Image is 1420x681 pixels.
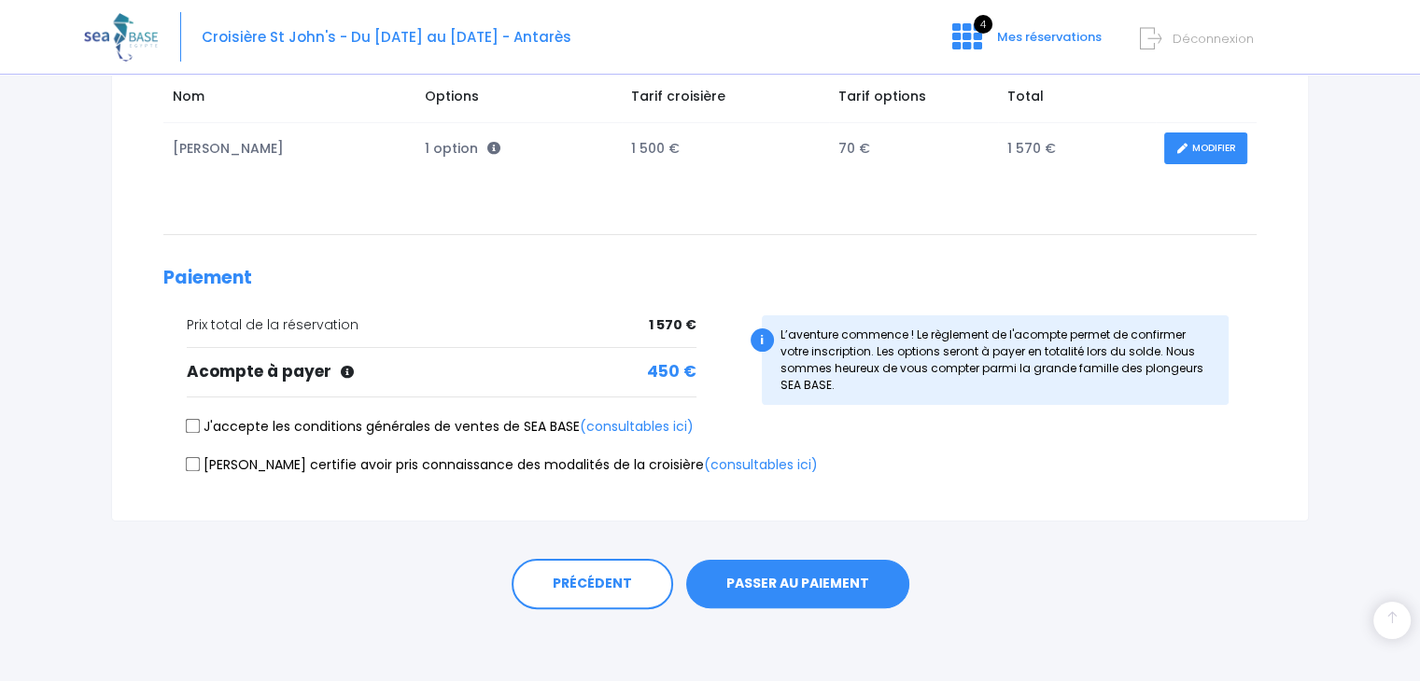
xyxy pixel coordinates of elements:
[425,139,500,158] span: 1 option
[829,77,998,122] td: Tarif options
[415,77,622,122] td: Options
[829,123,998,174] td: 70 €
[163,268,1257,289] h2: Paiement
[186,419,201,434] input: J'accepte les conditions générales de ventes de SEA BASE(consultables ici)
[187,417,694,437] label: J'accepte les conditions générales de ventes de SEA BASE
[998,77,1155,122] td: Total
[762,315,1230,405] div: L’aventure commence ! Le règlement de l'acompte permet de confirmer votre inscription. Les option...
[163,123,415,174] td: [PERSON_NAME]
[937,35,1113,52] a: 4 Mes réservations
[186,456,201,471] input: [PERSON_NAME] certifie avoir pris connaissance des modalités de la croisière(consultables ici)
[622,123,829,174] td: 1 500 €
[187,315,696,335] div: Prix total de la réservation
[187,455,818,475] label: [PERSON_NAME] certifie avoir pris connaissance des modalités de la croisière
[202,27,571,47] span: Croisière St John's - Du [DATE] au [DATE] - Antarès
[704,455,818,474] a: (consultables ici)
[187,360,696,384] div: Acompte à payer
[1173,30,1254,48] span: Déconnexion
[997,28,1102,46] span: Mes réservations
[163,77,415,122] td: Nom
[647,360,696,384] span: 450 €
[649,315,696,335] span: 1 570 €
[998,123,1155,174] td: 1 570 €
[512,559,673,609] a: PRÉCÉDENT
[580,417,694,436] a: (consultables ici)
[751,328,774,352] div: i
[686,560,909,608] button: PASSER AU PAIEMENT
[1164,132,1247,165] a: MODIFIER
[622,77,829,122] td: Tarif croisière
[974,15,992,34] span: 4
